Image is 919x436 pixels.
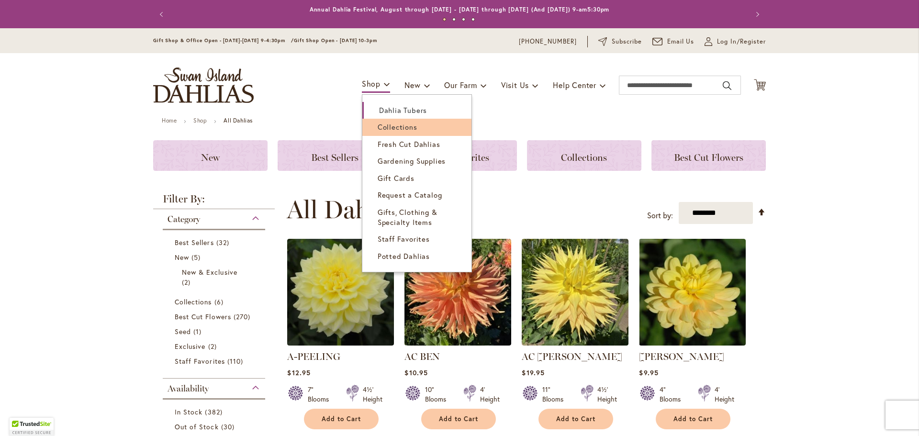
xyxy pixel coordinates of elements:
a: Seed [175,326,256,336]
span: Best Cut Flowers [175,312,231,321]
button: Next [747,5,766,24]
span: Out of Stock [175,422,219,431]
span: Gardening Supplies [378,156,446,166]
span: 382 [205,407,224,417]
a: Gift Cards [362,170,471,187]
img: A-Peeling [287,239,394,346]
a: Shop [193,117,207,124]
span: In Stock [175,407,202,416]
a: Best Cut Flowers [175,312,256,322]
span: Collections [561,152,607,163]
span: $19.95 [522,368,544,377]
span: Add to Cart [556,415,595,423]
a: Collections [175,297,256,307]
div: 4" Blooms [660,385,686,404]
a: AHOY MATEY [639,338,746,347]
span: Our Farm [444,80,477,90]
span: Staff Favorites [378,234,430,244]
span: Fresh Cut Dahlias [378,139,440,149]
span: Gift Shop & Office Open - [DATE]-[DATE] 9-4:30pm / [153,37,294,44]
a: New [175,252,256,262]
span: Potted Dahlias [378,251,430,261]
div: 4' Height [715,385,734,404]
a: store logo [153,67,254,103]
button: 4 of 4 [471,18,475,21]
span: Collections [175,297,212,306]
span: Add to Cart [439,415,478,423]
span: New [201,152,220,163]
span: Request a Catalog [378,190,442,200]
button: Add to Cart [656,409,730,429]
a: Best Sellers [278,140,392,171]
span: Add to Cart [322,415,361,423]
span: 1 [193,326,204,336]
label: Sort by: [647,207,673,224]
span: 32 [216,237,232,247]
span: New & Exclusive [182,268,237,277]
a: AC BEN [404,338,511,347]
a: A-Peeling [287,338,394,347]
a: Log In/Register [705,37,766,46]
a: Best Cut Flowers [651,140,766,171]
span: Availability [168,383,209,394]
div: 10" Blooms [425,385,452,404]
button: 2 of 4 [452,18,456,21]
span: Gifts, Clothing & Specialty Items [378,207,437,227]
span: New [404,80,420,90]
span: Log In/Register [717,37,766,46]
a: Out of Stock 30 [175,422,256,432]
a: In Stock 382 [175,407,256,417]
span: Category [168,214,200,224]
div: 11" Blooms [542,385,569,404]
div: 4½' Height [597,385,617,404]
span: New [175,253,189,262]
img: AHOY MATEY [639,239,746,346]
button: Add to Cart [538,409,613,429]
a: Annual Dahlia Festival, August through [DATE] - [DATE] through [DATE] (And [DATE]) 9-am5:30pm [310,6,610,13]
a: Staff Favorites [175,356,256,366]
button: 3 of 4 [462,18,465,21]
span: Staff Favorites [175,357,225,366]
span: $10.95 [404,368,427,377]
span: 2 [182,277,193,287]
span: Dahlia Tubers [379,105,427,115]
div: 4½' Height [363,385,382,404]
a: AC Jeri [522,338,628,347]
button: Add to Cart [421,409,496,429]
span: 110 [227,356,246,366]
span: Collections [378,122,417,132]
strong: Filter By: [153,194,275,209]
a: Exclusive [175,341,256,351]
div: 4' Height [480,385,500,404]
span: Email Us [667,37,695,46]
a: Best Sellers [175,237,256,247]
a: Subscribe [598,37,642,46]
a: Collections [527,140,641,171]
div: 7" Blooms [308,385,335,404]
span: 270 [234,312,253,322]
a: AC [PERSON_NAME] [522,351,622,362]
span: Visit Us [501,80,529,90]
button: Previous [153,5,172,24]
span: Add to Cart [673,415,713,423]
span: Subscribe [612,37,642,46]
img: AC Jeri [522,239,628,346]
iframe: Launch Accessibility Center [7,402,34,429]
a: [PERSON_NAME] [639,351,724,362]
span: All Dahlias [287,195,406,224]
img: AC BEN [404,239,511,346]
span: Exclusive [175,342,205,351]
button: 1 of 4 [443,18,446,21]
a: AC BEN [404,351,440,362]
strong: All Dahlias [224,117,253,124]
a: New [153,140,268,171]
a: Home [162,117,177,124]
span: Gift Shop Open - [DATE] 10-3pm [294,37,377,44]
button: Add to Cart [304,409,379,429]
span: $9.95 [639,368,658,377]
span: Help Center [553,80,596,90]
span: 2 [208,341,219,351]
span: Best Sellers [311,152,359,163]
span: 6 [214,297,226,307]
a: Email Us [652,37,695,46]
